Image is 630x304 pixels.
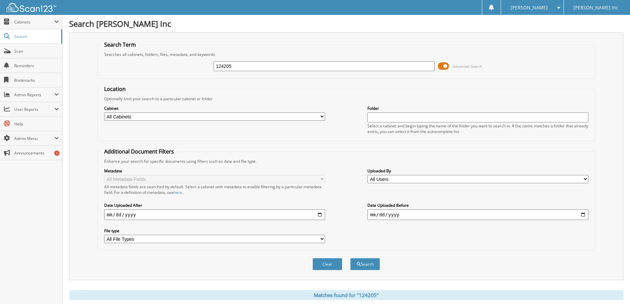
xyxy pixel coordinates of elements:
[573,6,618,10] span: [PERSON_NAME] Inc
[367,106,588,111] label: Folder
[14,136,54,141] span: Admin Menu
[104,202,325,208] label: Date Uploaded After
[104,228,325,234] label: File type
[14,92,54,98] span: Admin Reports
[7,3,56,12] img: scan123-logo-white.svg
[14,77,59,83] span: Bookmarks
[54,151,60,156] div: 1
[14,121,59,127] span: Help
[350,258,380,270] button: Search
[14,63,59,68] span: Reminders
[104,184,325,195] div: All metadata fields are searched by default. Select a cabinet with metadata to enable filtering b...
[367,168,588,174] label: Uploaded By
[367,123,588,134] div: Select a cabinet and begin typing the name of the folder you want to search in. If the name match...
[14,150,59,156] span: Announcements
[14,107,54,112] span: User Reports
[174,190,182,195] a: here
[14,48,59,54] span: Scan
[101,52,592,57] div: Searches all cabinets, folders, files, metadata, and keywords
[14,19,54,25] span: Cabinets
[104,209,325,220] input: start
[14,34,58,39] span: Search
[101,96,592,102] div: Optionally limit your search to a particular cabinet or folder
[101,158,592,164] div: Enhance your search for specific documents using filters such as date and file type.
[69,290,623,300] div: Matches found for "124205"
[511,6,548,10] span: [PERSON_NAME]
[101,85,129,93] legend: Location
[101,41,139,48] legend: Search Term
[367,209,588,220] input: end
[101,148,177,155] legend: Additional Document Filters
[453,64,482,69] span: Advanced Search
[104,106,325,111] label: Cabinet
[367,202,588,208] label: Date Uploaded Before
[313,258,342,270] button: Clear
[69,18,623,29] h1: Search [PERSON_NAME] Inc
[104,168,325,174] label: Metadata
